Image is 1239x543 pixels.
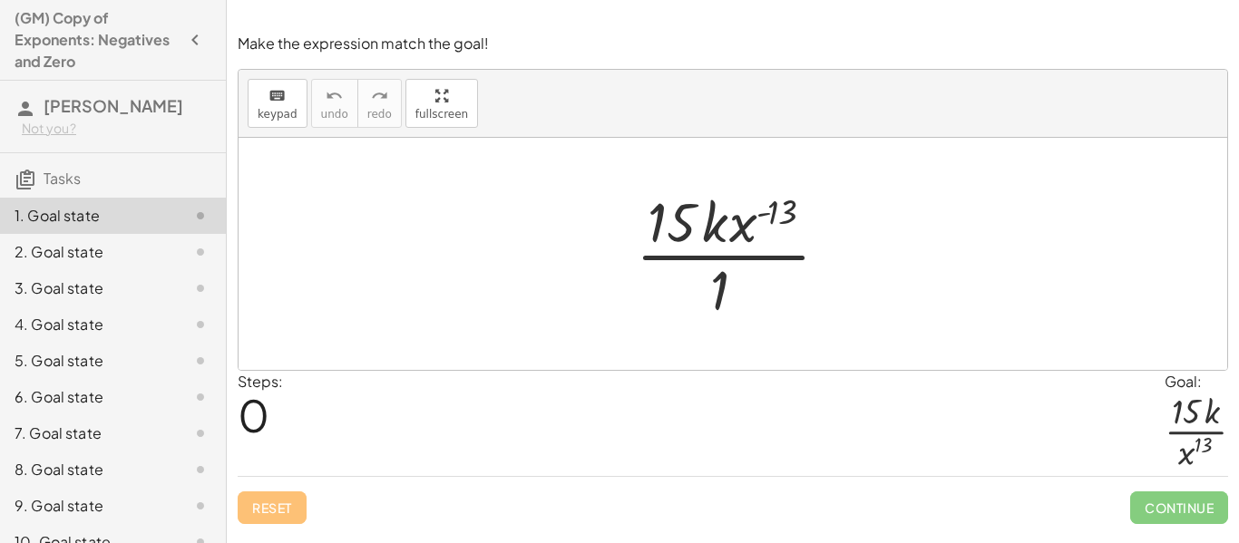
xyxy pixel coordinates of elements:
button: fullscreen [405,79,478,128]
div: 4. Goal state [15,314,161,335]
i: Task not started. [190,386,211,408]
span: fullscreen [415,108,468,121]
i: Task not started. [190,495,211,517]
i: undo [326,85,343,107]
div: 2. Goal state [15,241,161,263]
i: keyboard [268,85,286,107]
i: Task not started. [190,350,211,372]
div: 6. Goal state [15,386,161,408]
h4: (GM) Copy of Exponents: Negatives and Zero [15,7,179,73]
span: Tasks [44,169,81,188]
p: Make the expression match the goal! [238,34,1228,54]
span: keypad [258,108,298,121]
div: 3. Goal state [15,277,161,299]
span: 0 [238,387,269,442]
div: 8. Goal state [15,459,161,480]
span: redo [367,108,392,121]
i: redo [371,85,388,107]
div: Goal: [1165,371,1228,393]
i: Task not started. [190,205,211,227]
i: Task not started. [190,459,211,480]
div: 9. Goal state [15,495,161,517]
button: undoundo [311,79,358,128]
i: Task not started. [190,422,211,444]
div: Not you? [22,120,211,138]
div: 5. Goal state [15,350,161,372]
span: [PERSON_NAME] [44,95,183,116]
div: 7. Goal state [15,422,161,444]
div: 1. Goal state [15,205,161,227]
label: Steps: [238,372,283,391]
span: undo [321,108,348,121]
button: redoredo [357,79,402,128]
i: Task not started. [190,277,211,299]
button: keyboardkeypad [248,79,307,128]
i: Task not started. [190,314,211,335]
i: Task not started. [190,241,211,263]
